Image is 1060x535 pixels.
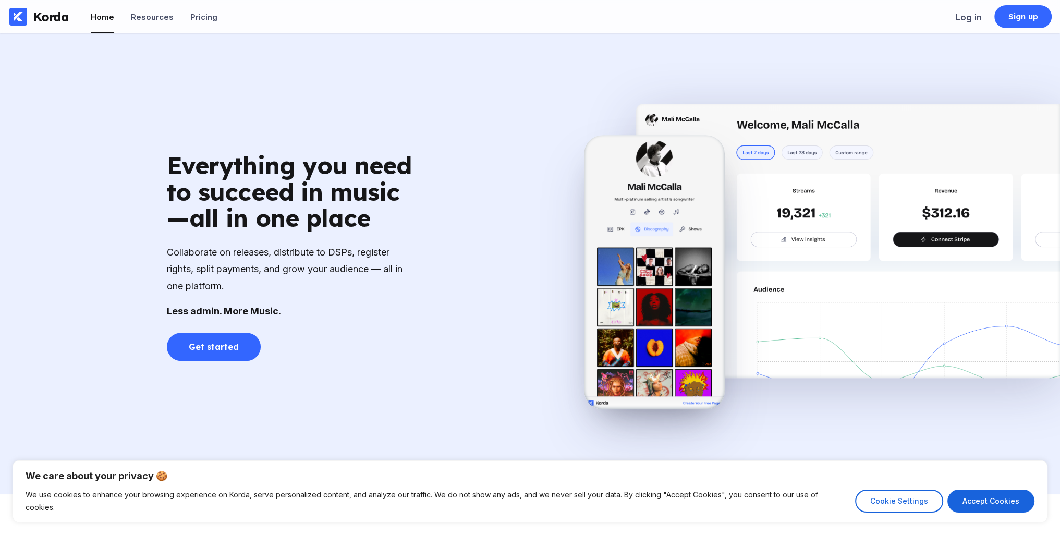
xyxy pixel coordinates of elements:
[26,489,847,514] p: We use cookies to enhance your browsing experience on Korda, serve personalized content, and anal...
[167,244,417,295] div: Collaborate on releases, distribute to DSPs, register rights, split payments, and grow your audie...
[167,320,417,361] a: Get started
[189,342,238,352] div: Get started
[956,12,982,22] div: Log in
[26,470,1034,482] p: We care about your privacy 🍪
[167,303,417,320] div: Less admin. More Music.
[994,5,1052,28] a: Sign up
[1008,11,1038,22] div: Sign up
[167,333,261,361] button: Get started
[947,490,1034,513] button: Accept Cookies
[190,12,217,22] div: Pricing
[855,490,943,513] button: Cookie Settings
[131,12,174,22] div: Resources
[91,12,114,22] div: Home
[167,152,417,232] div: Everything you need to succeed in music—all in one place
[33,9,69,25] div: Korda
